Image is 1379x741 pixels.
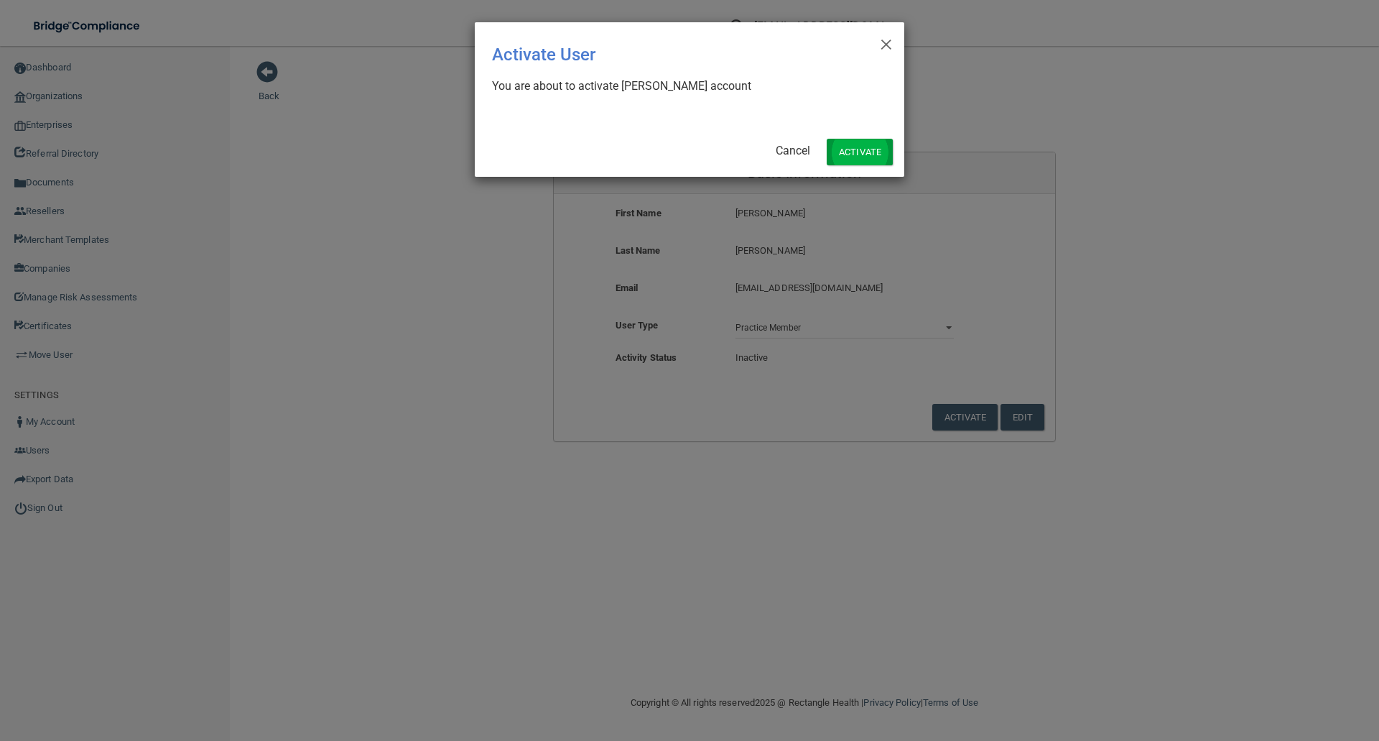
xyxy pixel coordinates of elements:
[1130,639,1362,696] iframe: Drift Widget Chat Controller
[776,144,810,157] a: Cancel
[492,78,876,94] div: You are about to activate [PERSON_NAME] account
[827,139,893,165] button: Activate
[492,34,828,75] div: Activate User
[880,28,893,57] span: ×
